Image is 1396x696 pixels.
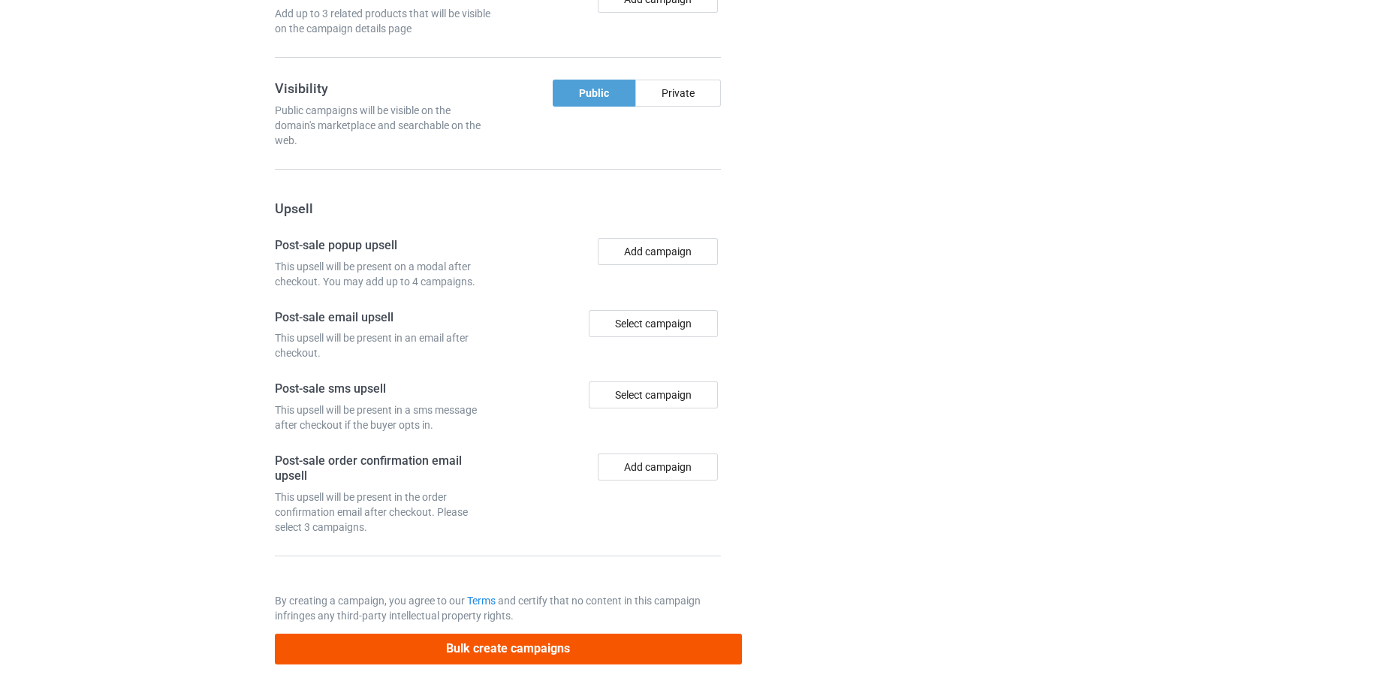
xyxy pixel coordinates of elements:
[275,310,493,326] h4: Post-sale email upsell
[589,310,718,337] div: Select campaign
[275,381,493,397] h4: Post-sale sms upsell
[275,200,721,217] h3: Upsell
[275,402,493,432] div: This upsell will be present in a sms message after checkout if the buyer opts in.
[275,330,493,360] div: This upsell will be present in an email after checkout.
[553,80,635,107] div: Public
[589,381,718,408] div: Select campaign
[598,238,718,265] button: Add campaign
[275,80,493,97] h3: Visibility
[275,634,742,664] button: Bulk create campaigns
[275,593,721,623] p: By creating a campaign, you agree to our and certify that no content in this campaign infringes a...
[275,6,493,36] div: Add up to 3 related products that will be visible on the campaign details page
[635,80,721,107] div: Private
[275,453,493,484] h4: Post-sale order confirmation email upsell
[275,490,493,535] div: This upsell will be present in the order confirmation email after checkout. Please select 3 campa...
[275,238,493,254] h4: Post-sale popup upsell
[275,259,493,289] div: This upsell will be present on a modal after checkout. You may add up to 4 campaigns.
[598,453,718,481] button: Add campaign
[275,103,493,148] div: Public campaigns will be visible on the domain's marketplace and searchable on the web.
[467,595,496,607] a: Terms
